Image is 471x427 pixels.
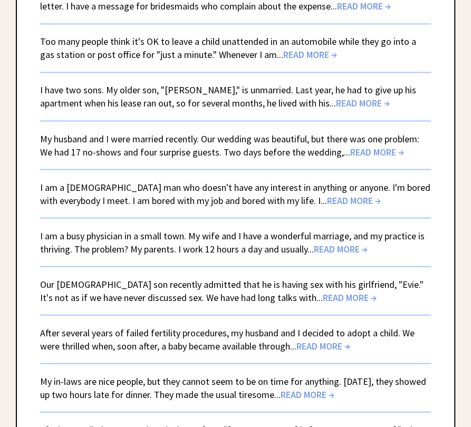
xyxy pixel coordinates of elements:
[281,388,334,400] span: READ MORE →
[40,326,415,352] a: After several years of failed fertility procedures, my husband and I decided to adopt a child. We...
[314,242,368,255] span: READ MORE →
[283,48,337,61] span: READ MORE →
[40,35,416,61] a: Too many people think it's OK to leave a child unattended in an automobile while they go into a g...
[327,194,381,206] span: READ MORE →
[40,132,419,158] a: My husband and I were married recently. Our wedding was beautiful, but there was one problem: We ...
[336,97,390,109] span: READ MORE →
[323,291,377,303] span: READ MORE →
[40,84,416,109] a: I have two sons. My older son, "[PERSON_NAME]," is unmarried. Last year, he had to give up his ap...
[40,375,426,400] a: My in-laws are nice people, but they cannot seem to be on time for anything. [DATE], they showed ...
[40,229,425,255] a: I am a busy physician in a small town. My wife and I have a wonderful marriage, and my practice i...
[40,181,430,206] a: I am a [DEMOGRAPHIC_DATA] man who doesn't have any interest in anything or anyone. I'm bored with...
[40,278,424,303] a: Our [DEMOGRAPHIC_DATA] son recently admitted that he is having sex with his girlfriend, "Evie." I...
[350,145,404,158] span: READ MORE →
[296,339,350,352] span: READ MORE →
